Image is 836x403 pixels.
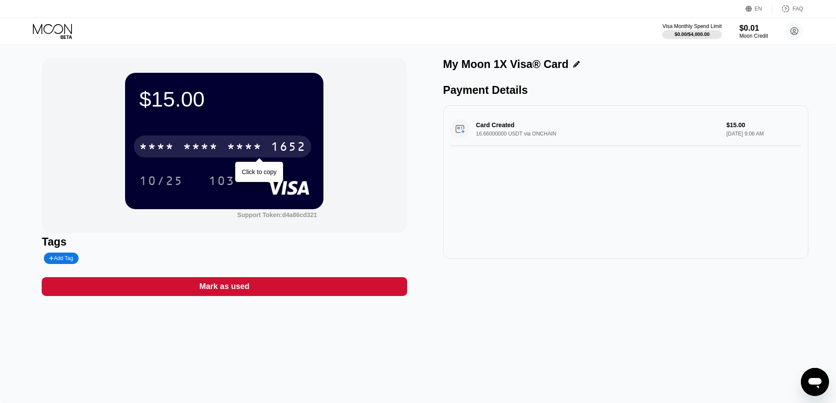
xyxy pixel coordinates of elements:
[199,282,249,292] div: Mark as used
[42,277,407,296] div: Mark as used
[139,87,309,111] div: $15.00
[42,235,407,248] div: Tags
[755,6,762,12] div: EN
[271,141,306,155] div: 1652
[44,253,78,264] div: Add Tag
[237,211,317,218] div: Support Token:d4a86cd321
[746,4,772,13] div: EN
[772,4,803,13] div: FAQ
[133,170,190,192] div: 10/25
[739,24,768,33] div: $0.01
[739,24,768,39] div: $0.01Moon Credit
[739,33,768,39] div: Moon Credit
[662,23,721,29] div: Visa Monthly Spend Limit
[242,168,276,175] div: Click to copy
[443,84,808,96] div: Payment Details
[801,368,829,396] iframe: Button to launch messaging window, conversation in progress
[675,32,710,37] div: $0.00 / $4,000.00
[662,23,721,39] div: Visa Monthly Spend Limit$0.00/$4,000.00
[139,175,183,189] div: 10/25
[237,211,317,218] div: Support Token: d4a86cd321
[793,6,803,12] div: FAQ
[443,58,569,71] div: My Moon 1X Visa® Card
[208,175,235,189] div: 103
[202,170,241,192] div: 103
[49,255,73,261] div: Add Tag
